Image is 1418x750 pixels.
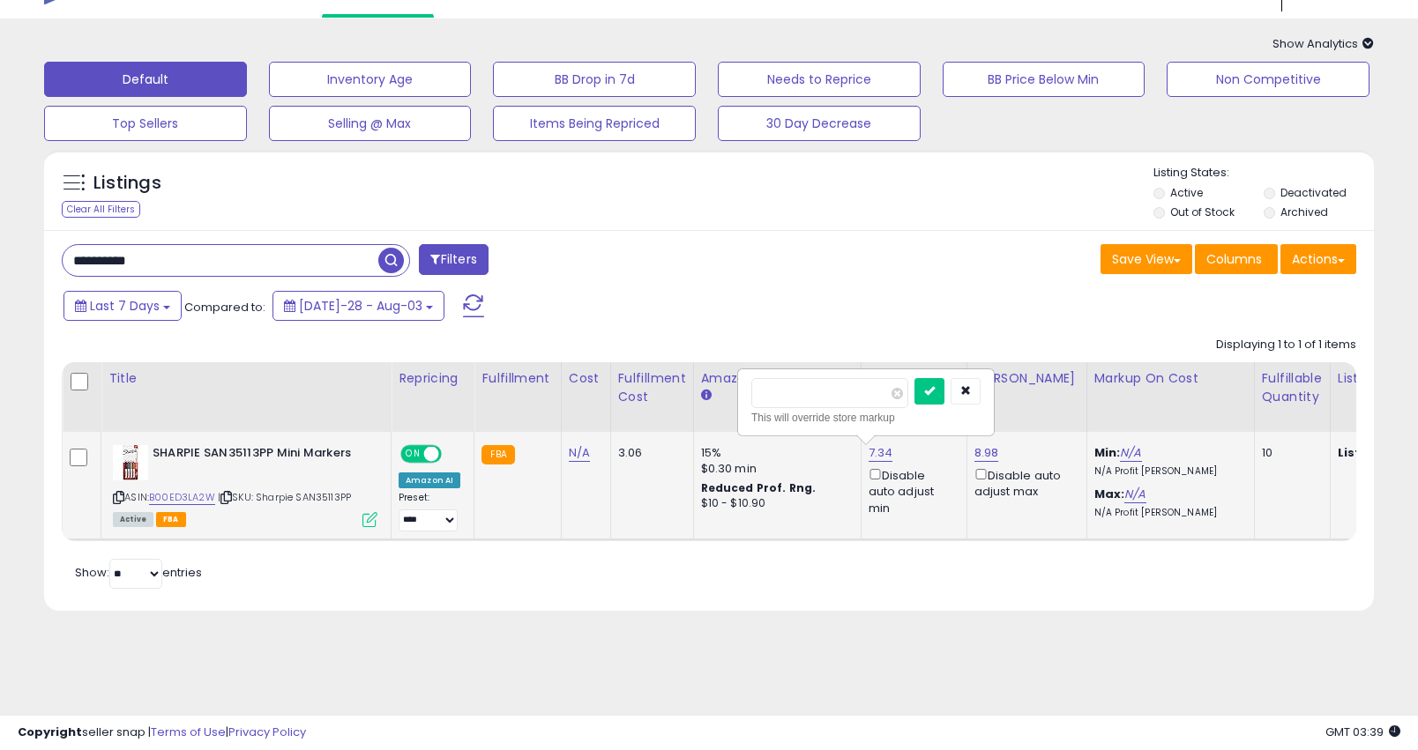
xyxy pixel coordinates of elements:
[1086,362,1254,432] th: The percentage added to the cost of goods (COGS) that forms the calculator for Min & Max prices.
[493,62,696,97] button: BB Drop in 7d
[481,369,553,388] div: Fulfillment
[1120,444,1141,462] a: N/A
[701,388,712,404] small: Amazon Fees.
[1272,35,1374,52] span: Show Analytics
[481,445,514,464] small: FBA
[618,445,680,461] div: 3.06
[1262,369,1323,406] div: Fulfillable Quantity
[1094,369,1247,388] div: Markup on Cost
[1170,185,1203,200] label: Active
[701,369,854,388] div: Amazon Fees
[1206,250,1262,268] span: Columns
[1262,445,1317,461] div: 10
[701,461,847,477] div: $0.30 min
[402,447,424,462] span: ON
[569,369,603,388] div: Cost
[1338,444,1418,461] b: Listed Price:
[493,106,696,141] button: Items Being Repriced
[218,490,351,504] span: | SKU: Sharpie SAN35113PP
[113,512,153,527] span: All listings currently available for purchase on Amazon
[63,291,182,321] button: Last 7 Days
[269,106,472,141] button: Selling @ Max
[869,444,893,462] a: 7.34
[269,62,472,97] button: Inventory Age
[93,171,161,196] h5: Listings
[18,724,82,740] strong: Copyright
[701,480,817,495] b: Reduced Prof. Rng.
[153,445,367,466] b: SHARPIE SAN35113PP Mini Markers
[618,369,686,406] div: Fulfillment Cost
[18,724,306,741] div: seller snap | |
[1280,204,1328,219] label: Archived
[718,106,921,141] button: 30 Day Decrease
[1325,724,1400,740] span: 2025-08-12 03:39 GMT
[701,445,847,461] div: 15%
[149,490,215,505] a: B00ED3LA2W
[108,369,384,388] div: Title
[1094,486,1125,502] b: Max:
[1195,244,1278,274] button: Columns
[113,445,148,480] img: 416ngKpDwtL._SL40_.jpg
[1170,204,1235,219] label: Out of Stock
[943,62,1146,97] button: BB Price Below Min
[439,447,467,462] span: OFF
[1153,165,1375,182] p: Listing States:
[1280,244,1356,274] button: Actions
[399,472,460,488] div: Amazon AI
[299,297,422,315] span: [DATE]-28 - Aug-03
[228,724,306,740] a: Privacy Policy
[75,564,202,581] span: Show: entries
[1216,337,1356,353] div: Displaying 1 to 1 of 1 items
[272,291,444,321] button: [DATE]-28 - Aug-03
[1101,244,1192,274] button: Save View
[1094,507,1241,519] p: N/A Profit [PERSON_NAME]
[399,492,460,531] div: Preset:
[701,496,847,511] div: $10 - $10.90
[419,244,488,275] button: Filters
[869,465,953,516] div: Disable auto adjust min
[1167,62,1369,97] button: Non Competitive
[1280,185,1347,200] label: Deactivated
[399,369,466,388] div: Repricing
[974,444,999,462] a: 8.98
[1094,465,1241,478] p: N/A Profit [PERSON_NAME]
[184,299,265,316] span: Compared to:
[90,297,160,315] span: Last 7 Days
[156,512,186,527] span: FBA
[1094,444,1121,461] b: Min:
[569,444,590,462] a: N/A
[113,445,377,525] div: ASIN:
[718,62,921,97] button: Needs to Reprice
[151,724,226,740] a: Terms of Use
[974,465,1073,500] div: Disable auto adjust max
[44,62,247,97] button: Default
[751,409,981,427] div: This will override store markup
[974,369,1079,388] div: [PERSON_NAME]
[62,201,140,218] div: Clear All Filters
[44,106,247,141] button: Top Sellers
[1124,486,1146,503] a: N/A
